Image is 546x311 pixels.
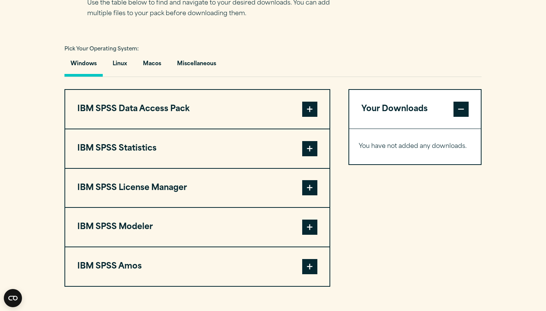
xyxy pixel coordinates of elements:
[65,90,329,129] button: IBM SPSS Data Access Pack
[65,247,329,286] button: IBM SPSS Amos
[107,55,133,77] button: Linux
[349,129,481,164] div: Your Downloads
[349,90,481,129] button: Your Downloads
[64,55,103,77] button: Windows
[137,55,167,77] button: Macos
[65,129,329,168] button: IBM SPSS Statistics
[64,47,139,52] span: Pick Your Operating System:
[4,289,22,307] button: Open CMP widget
[65,169,329,207] button: IBM SPSS License Manager
[359,141,471,152] p: You have not added any downloads.
[171,55,222,77] button: Miscellaneous
[65,208,329,247] button: IBM SPSS Modeler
